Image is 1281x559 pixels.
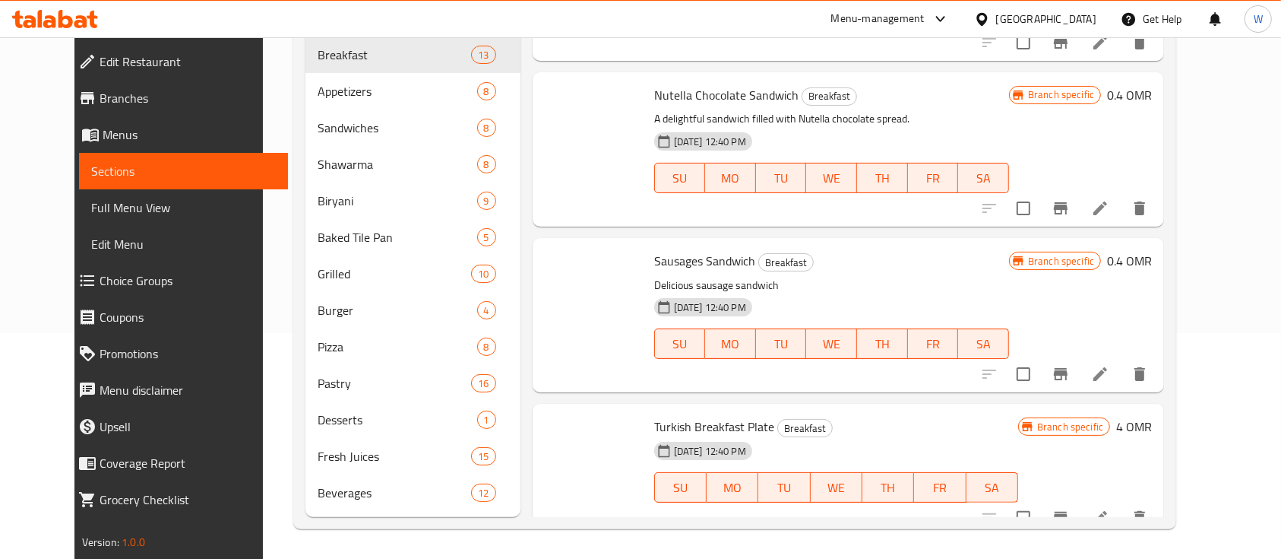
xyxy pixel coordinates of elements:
[91,162,277,180] span: Sections
[1107,250,1152,272] h6: 0.4 OMR
[477,192,496,210] div: items
[778,420,832,437] span: Breakfast
[472,267,495,281] span: 10
[471,265,495,283] div: items
[654,276,1009,295] p: Delicious sausage sandwich
[812,167,851,189] span: WE
[100,52,277,71] span: Edit Restaurant
[806,163,857,193] button: WE
[318,228,476,246] span: Baked Tile Pan
[79,153,289,189] a: Sections
[1007,502,1039,534] span: Select to update
[318,484,471,502] span: Beverages
[762,167,801,189] span: TU
[1121,356,1158,392] button: delete
[100,381,277,399] span: Menu disclaimer
[863,167,902,189] span: TH
[756,163,807,193] button: TU
[478,121,495,135] span: 8
[477,228,496,246] div: items
[305,256,520,292] div: Grilled10
[654,329,706,359] button: SU
[758,253,814,272] div: Breakfast
[305,365,520,402] div: Pastry16
[654,249,755,272] span: Sausages Sandwich
[318,374,471,392] div: Pastry
[1121,24,1158,61] button: delete
[100,418,277,436] span: Upsell
[79,226,289,262] a: Edit Menu
[661,167,700,189] span: SU
[1091,509,1109,527] a: Edit menu item
[471,46,495,64] div: items
[545,250,642,348] img: Sausages Sandwich
[1007,358,1039,390] span: Select to update
[973,477,1012,499] span: SA
[318,338,476,356] span: Pizza
[318,301,476,319] span: Burger
[318,82,476,100] span: Appetizers
[477,155,496,173] div: items
[711,333,750,355] span: MO
[66,335,289,372] a: Promotions
[1031,420,1109,434] span: Branch specific
[802,87,856,105] span: Breakfast
[79,189,289,226] a: Full Menu View
[668,300,752,315] span: [DATE] 12:40 PM
[758,472,810,503] button: TU
[66,80,289,116] a: Branches
[1022,87,1100,102] span: Branch specific
[1042,190,1079,227] button: Branch-specific-item
[661,333,700,355] span: SU
[1042,500,1079,536] button: Branch-specific-item
[472,376,495,391] span: 16
[472,449,495,464] span: 15
[668,444,752,459] span: [DATE] 12:40 PM
[477,301,496,319] div: items
[764,477,804,499] span: TU
[759,254,813,272] span: Breakfast
[91,199,277,217] span: Full Menu View
[318,192,476,210] span: Biryani
[100,308,277,326] span: Coupons
[654,163,706,193] button: SU
[817,477,856,499] span: WE
[305,110,520,146] div: Sandwiches8
[318,155,476,173] div: Shawarma
[66,262,289,299] a: Choice Groups
[711,167,750,189] span: MO
[66,372,289,408] a: Menu disclaimer
[318,119,476,137] span: Sandwiches
[305,292,520,329] div: Burger4
[811,472,862,503] button: WE
[478,340,495,354] span: 8
[318,46,471,64] span: Breakfast
[66,408,289,445] a: Upsell
[305,402,520,438] div: Desserts1
[318,265,471,283] div: Grilled
[305,73,520,110] div: Appetizers8
[1121,190,1158,227] button: delete
[1107,84,1152,106] h6: 0.4 OMR
[1007,192,1039,224] span: Select to update
[857,163,908,193] button: TH
[654,110,1009,129] p: A delightful sandwich filled with Nutella chocolate spread.
[1042,24,1079,61] button: Branch-specific-item
[806,329,857,359] button: WE
[1042,356,1079,392] button: Branch-specific-item
[477,338,496,356] div: items
[707,472,758,503] button: MO
[996,11,1096,27] div: [GEOGRAPHIC_DATA]
[477,411,496,429] div: items
[661,477,701,499] span: SU
[478,84,495,99] span: 8
[100,454,277,472] span: Coverage Report
[966,472,1018,503] button: SA
[705,163,756,193] button: MO
[100,272,277,290] span: Choice Groups
[1022,254,1100,268] span: Branch specific
[862,472,914,503] button: TH
[471,484,495,502] div: items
